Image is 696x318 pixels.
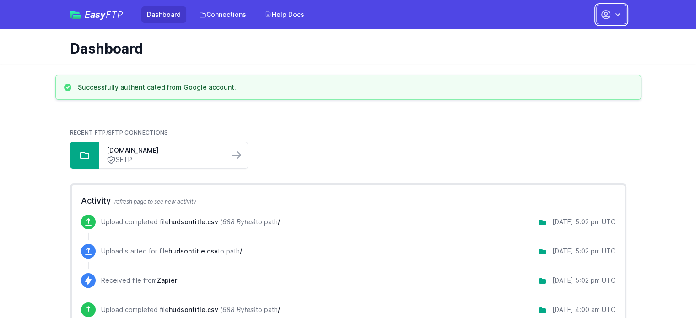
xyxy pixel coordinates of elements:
[70,10,123,19] a: EasyFTP
[70,11,81,19] img: easyftp_logo.png
[106,9,123,20] span: FTP
[101,217,280,226] p: Upload completed file to path
[101,305,280,314] p: Upload completed file to path
[78,83,236,92] h3: Successfully authenticated from Google account.
[141,6,186,23] a: Dashboard
[220,306,256,313] i: (688 Bytes)
[169,218,218,226] span: hudsontitle.csv
[70,129,626,136] h2: Recent FTP/SFTP Connections
[107,146,222,155] a: [DOMAIN_NAME]
[85,10,123,19] span: Easy
[220,218,256,226] i: (688 Bytes)
[157,276,177,284] span: Zapier
[259,6,310,23] a: Help Docs
[194,6,252,23] a: Connections
[278,218,280,226] span: /
[552,305,615,314] div: [DATE] 4:00 am UTC
[101,247,242,256] p: Upload started for file to path
[168,247,218,255] span: hudsontitle.csv
[101,276,177,285] p: Received file from
[114,198,196,205] span: refresh page to see new activity
[240,247,242,255] span: /
[70,40,619,57] h1: Dashboard
[278,306,280,313] span: /
[169,306,218,313] span: hudsontitle.csv
[107,155,222,165] a: SFTP
[552,247,615,256] div: [DATE] 5:02 pm UTC
[552,217,615,226] div: [DATE] 5:02 pm UTC
[650,272,685,307] iframe: Drift Widget Chat Controller
[552,276,615,285] div: [DATE] 5:02 pm UTC
[81,194,615,207] h2: Activity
